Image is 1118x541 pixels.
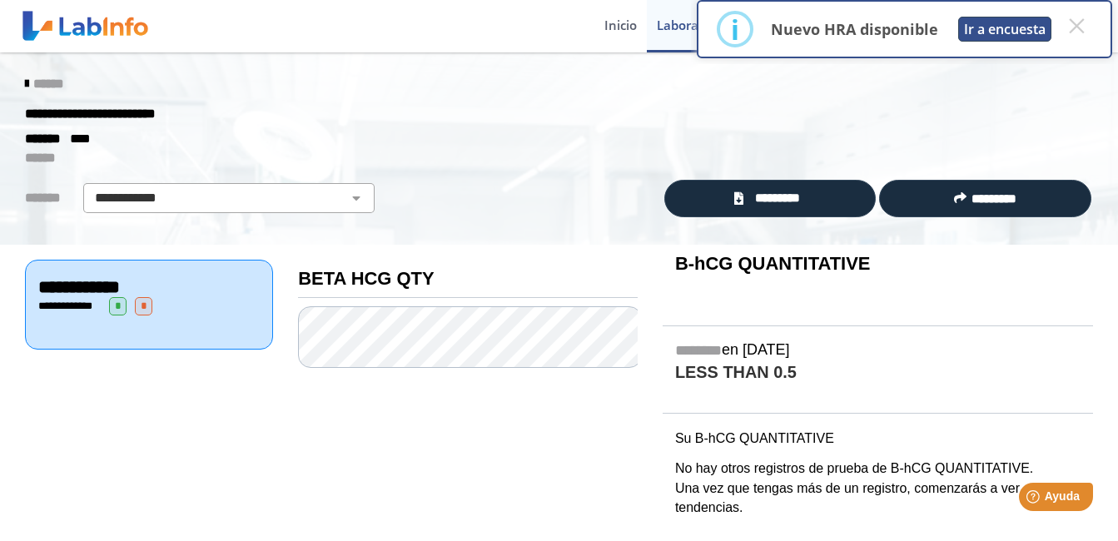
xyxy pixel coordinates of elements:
p: Nuevo HRA disponible [771,19,938,39]
b: BETA HCG QTY [298,268,434,289]
h4: LESS THAN 0.5 [675,363,1081,384]
b: B-hCG QUANTITATIVE [675,253,871,274]
p: Su B-hCG QUANTITATIVE [675,429,1081,449]
p: No hay otros registros de prueba de B-hCG QUANTITATIVE. Una vez que tengas más de un registro, co... [675,459,1081,519]
iframe: Help widget launcher [970,476,1100,523]
div: i [731,14,739,44]
h5: en [DATE] [675,341,1081,360]
button: Close this dialog [1061,11,1091,41]
button: Ir a encuesta [958,17,1051,42]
